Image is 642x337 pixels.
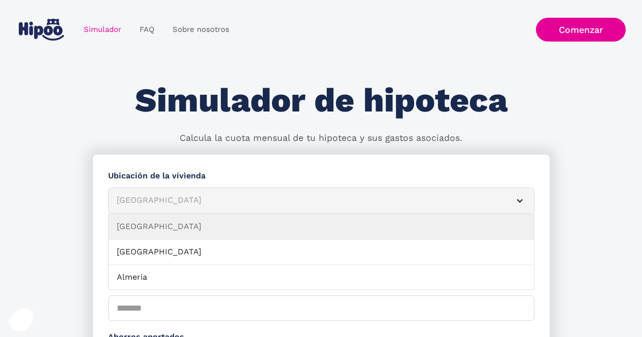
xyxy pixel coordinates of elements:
article: [GEOGRAPHIC_DATA] [108,188,534,213]
p: Calcula la cuota mensual de tu hipoteca y sus gastos asociados. [180,132,462,145]
label: Ubicación de la vivienda [108,170,534,182]
nav: [GEOGRAPHIC_DATA] [108,214,534,290]
h1: Simulador de hipoteca [135,82,508,119]
a: Sobre nosotros [163,20,239,40]
div: [GEOGRAPHIC_DATA] [117,194,501,207]
a: [GEOGRAPHIC_DATA] [109,240,534,265]
a: home [17,15,66,45]
a: Comenzar [536,18,626,42]
a: Almeria [109,265,534,290]
a: Simulador [75,20,130,40]
a: FAQ [130,20,163,40]
a: [GEOGRAPHIC_DATA] [109,214,534,240]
